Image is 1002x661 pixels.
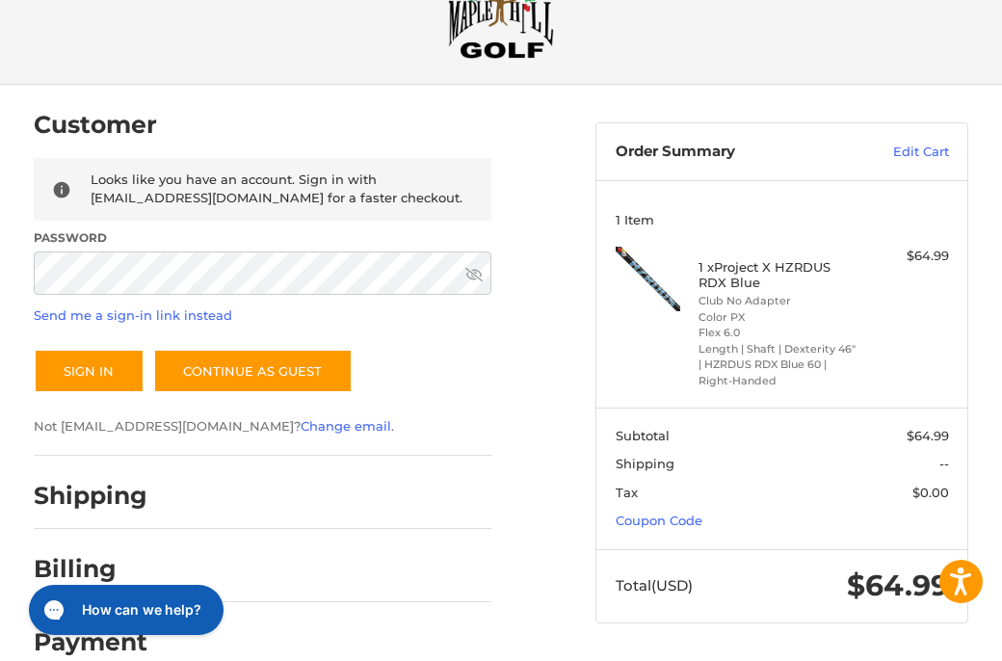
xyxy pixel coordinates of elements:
[699,293,860,309] li: Club No Adapter
[19,578,229,642] iframe: Gorgias live chat messenger
[616,143,843,162] h3: Order Summary
[699,325,860,341] li: Flex 6.0
[616,212,949,227] h3: 1 Item
[865,247,949,266] div: $64.99
[34,110,157,140] h2: Customer
[616,513,702,528] a: Coupon Code
[699,309,860,326] li: Color PX
[301,418,391,434] a: Change email
[34,417,492,436] p: Not [EMAIL_ADDRESS][DOMAIN_NAME]? .
[34,229,492,247] label: Password
[34,481,147,511] h2: Shipping
[34,627,147,657] h2: Payment
[91,172,462,206] span: Looks like you have an account. Sign in with [EMAIL_ADDRESS][DOMAIN_NAME] for a faster checkout.
[907,428,949,443] span: $64.99
[34,307,232,323] a: Send me a sign-in link instead
[616,456,674,471] span: Shipping
[939,456,949,471] span: --
[34,554,146,584] h2: Billing
[153,349,353,393] a: Continue as guest
[699,259,860,291] h4: 1 x Project X HZRDUS RDX Blue
[912,485,949,500] span: $0.00
[843,143,949,162] a: Edit Cart
[616,485,638,500] span: Tax
[34,349,145,393] button: Sign In
[616,428,670,443] span: Subtotal
[699,341,860,389] li: Length | Shaft | Dexterity 46" | HZRDUS RDX Blue 60 | Right-Handed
